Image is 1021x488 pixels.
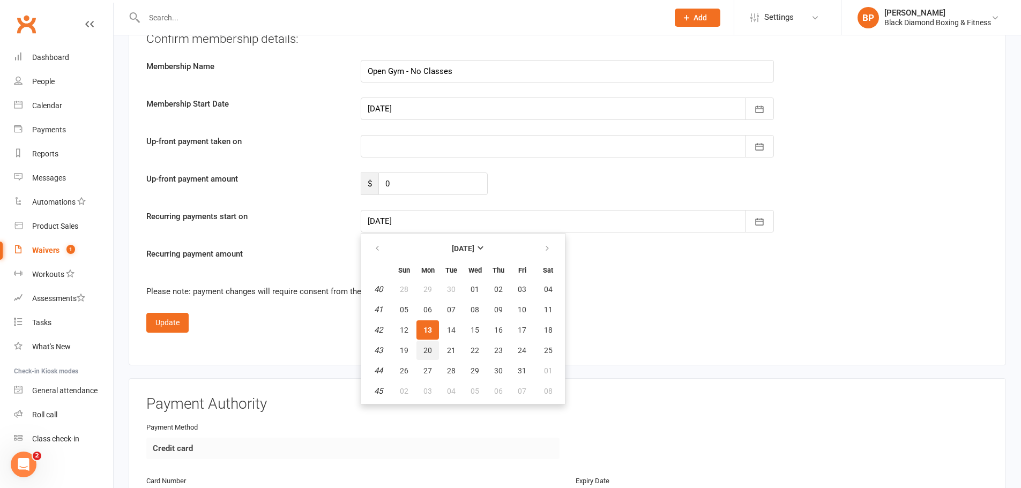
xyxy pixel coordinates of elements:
[544,285,553,294] span: 04
[487,361,510,380] button: 30
[884,8,991,18] div: [PERSON_NAME]
[440,341,463,360] button: 21
[447,366,456,375] span: 28
[471,366,479,375] span: 29
[511,361,533,380] button: 31
[487,280,510,299] button: 02
[471,285,479,294] span: 01
[393,320,415,340] button: 12
[464,341,486,360] button: 22
[471,326,479,334] span: 15
[400,346,408,355] span: 19
[14,190,113,214] a: Automations
[393,361,415,380] button: 26
[361,172,378,195] span: $
[14,427,113,451] a: Class kiosk mode
[138,60,353,73] label: Membership Name
[400,305,408,314] span: 05
[32,386,98,395] div: General attendance
[544,346,553,355] span: 25
[471,346,479,355] span: 22
[423,366,432,375] span: 27
[141,10,661,25] input: Search...
[374,325,383,335] em: 42
[14,166,113,190] a: Messages
[423,326,432,334] span: 13
[32,222,78,230] div: Product Sales
[440,280,463,299] button: 30
[66,245,75,254] span: 1
[416,341,439,360] button: 20
[138,247,353,260] label: Recurring payment amount
[764,5,794,29] span: Settings
[416,381,439,401] button: 03
[14,214,113,238] a: Product Sales
[487,300,510,319] button: 09
[146,396,988,412] h3: Payment Authority
[32,294,85,303] div: Assessments
[400,366,408,375] span: 26
[400,326,408,334] span: 12
[33,452,41,460] span: 2
[534,300,562,319] button: 11
[138,135,353,148] label: Up-front payment taken on
[494,366,503,375] span: 30
[146,422,198,433] label: Payment Method
[400,387,408,395] span: 02
[138,172,353,185] label: Up-front payment amount
[14,403,113,427] a: Roll call
[511,320,533,340] button: 17
[534,280,562,299] button: 04
[374,386,383,396] em: 45
[14,335,113,359] a: What's New
[544,366,553,375] span: 01
[32,270,64,279] div: Workouts
[146,476,186,487] label: Card Number
[447,387,456,395] span: 04
[14,379,113,403] a: General attendance kiosk mode
[471,305,479,314] span: 08
[471,387,479,395] span: 05
[694,13,707,22] span: Add
[146,31,988,48] div: Confirm membership details:
[440,320,463,340] button: 14
[421,266,435,274] small: Monday
[400,285,408,294] span: 28
[447,285,456,294] span: 30
[494,326,503,334] span: 16
[543,266,553,274] small: Saturday
[423,346,432,355] span: 20
[138,97,353,110] label: Membership Start Date
[14,287,113,311] a: Assessments
[494,305,503,314] span: 09
[416,300,439,319] button: 06
[494,285,503,294] span: 02
[464,361,486,380] button: 29
[32,198,76,206] div: Automations
[374,284,383,294] em: 40
[494,387,503,395] span: 06
[440,300,463,319] button: 07
[468,266,482,274] small: Wednesday
[884,18,991,27] div: Black Diamond Boxing & Fitness
[416,361,439,380] button: 27
[14,142,113,166] a: Reports
[518,285,526,294] span: 03
[393,300,415,319] button: 05
[32,246,59,254] div: Waivers
[423,387,432,395] span: 03
[511,341,533,360] button: 24
[374,346,383,355] em: 43
[464,320,486,340] button: 15
[393,341,415,360] button: 19
[511,381,533,401] button: 07
[416,320,439,340] button: 13
[518,305,526,314] span: 10
[534,341,562,360] button: 25
[14,118,113,142] a: Payments
[858,7,879,28] div: BP
[534,361,562,380] button: 01
[32,174,66,182] div: Messages
[534,381,562,401] button: 08
[11,452,36,477] iframe: Intercom live chat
